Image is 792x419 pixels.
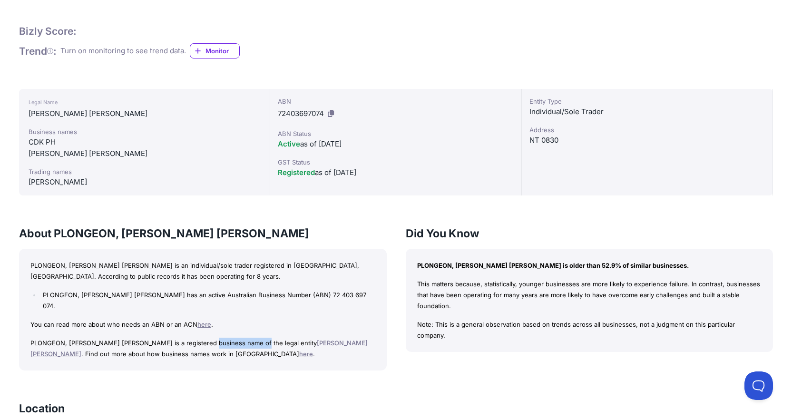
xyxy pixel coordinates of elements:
[529,135,765,146] div: NT 0830
[29,148,260,159] div: [PERSON_NAME] [PERSON_NAME]
[417,319,762,341] p: Note: This is a general observation based on trends across all businesses, not a judgment on this...
[30,260,375,282] p: PLONGEON, [PERSON_NAME] [PERSON_NAME] is an individual/sole trader registered in [GEOGRAPHIC_DATA...
[529,125,765,135] div: Address
[278,97,513,106] div: ABN
[529,106,765,117] div: Individual/Sole Trader
[30,319,375,330] p: You can read more about who needs an ABN or an ACN .
[29,176,260,188] div: [PERSON_NAME]
[19,25,77,38] h1: Bizly Score:
[60,46,186,57] div: Turn on monitoring to see trend data.
[278,168,315,177] span: Registered
[278,167,513,178] div: as of [DATE]
[29,127,260,136] div: Business names
[417,279,762,311] p: This matters because, statistically, younger businesses are more likely to experience failure. In...
[417,260,762,271] p: PLONGEON, [PERSON_NAME] [PERSON_NAME] is older than 52.9% of similar businesses.
[29,108,260,119] div: [PERSON_NAME] [PERSON_NAME]
[19,401,65,416] h3: Location
[278,138,513,150] div: as of [DATE]
[278,157,513,167] div: GST Status
[19,226,387,241] h3: About PLONGEON, [PERSON_NAME] [PERSON_NAME]
[197,321,211,328] a: here
[278,109,324,118] span: 72403697074
[278,139,300,148] span: Active
[29,167,260,176] div: Trading names
[29,136,260,148] div: CDK PH
[406,226,773,241] h3: Did You Know
[299,350,313,358] a: here
[278,129,513,138] div: ABN Status
[29,97,260,108] div: Legal Name
[30,338,375,360] p: PLONGEON, [PERSON_NAME] [PERSON_NAME] is a registered business name of the legal entity . Find ou...
[30,339,368,358] a: [PERSON_NAME] [PERSON_NAME]
[744,371,773,400] iframe: Toggle Customer Support
[19,45,57,58] h1: Trend :
[529,97,765,106] div: Entity Type
[205,46,239,56] span: Monitor
[40,290,375,312] li: PLONGEON, [PERSON_NAME] [PERSON_NAME] has an active Australian Business Number (ABN) 72 403 697 074.
[190,43,240,58] a: Monitor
